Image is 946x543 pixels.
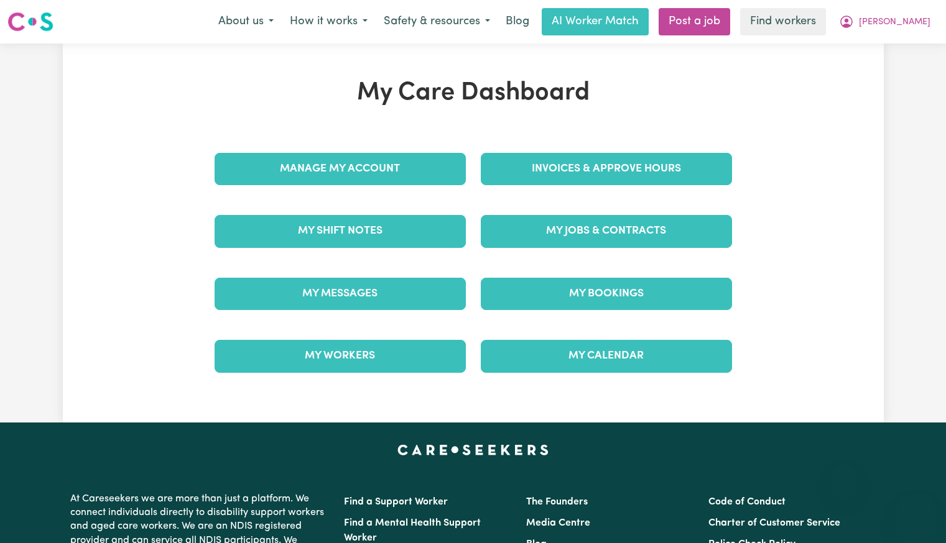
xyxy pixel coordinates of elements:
[659,8,730,35] a: Post a job
[481,340,732,372] a: My Calendar
[859,16,930,29] span: [PERSON_NAME]
[215,215,466,247] a: My Shift Notes
[344,518,481,543] a: Find a Mental Health Support Worker
[207,78,740,108] h1: My Care Dashboard
[708,497,786,507] a: Code of Conduct
[215,340,466,372] a: My Workers
[397,445,549,455] a: Careseekers home page
[708,518,840,528] a: Charter of Customer Service
[542,8,649,35] a: AI Worker Match
[7,7,53,36] a: Careseekers logo
[7,11,53,33] img: Careseekers logo
[215,153,466,185] a: Manage My Account
[498,8,537,35] a: Blog
[832,463,856,488] iframe: Close message
[376,9,498,35] button: Safety & resources
[526,497,588,507] a: The Founders
[215,278,466,310] a: My Messages
[282,9,376,35] button: How it works
[526,518,590,528] a: Media Centre
[896,493,936,533] iframe: Button to launch messaging window
[481,278,732,310] a: My Bookings
[740,8,826,35] a: Find workers
[344,497,448,507] a: Find a Support Worker
[481,153,732,185] a: Invoices & Approve Hours
[831,9,939,35] button: My Account
[481,215,732,247] a: My Jobs & Contracts
[210,9,282,35] button: About us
